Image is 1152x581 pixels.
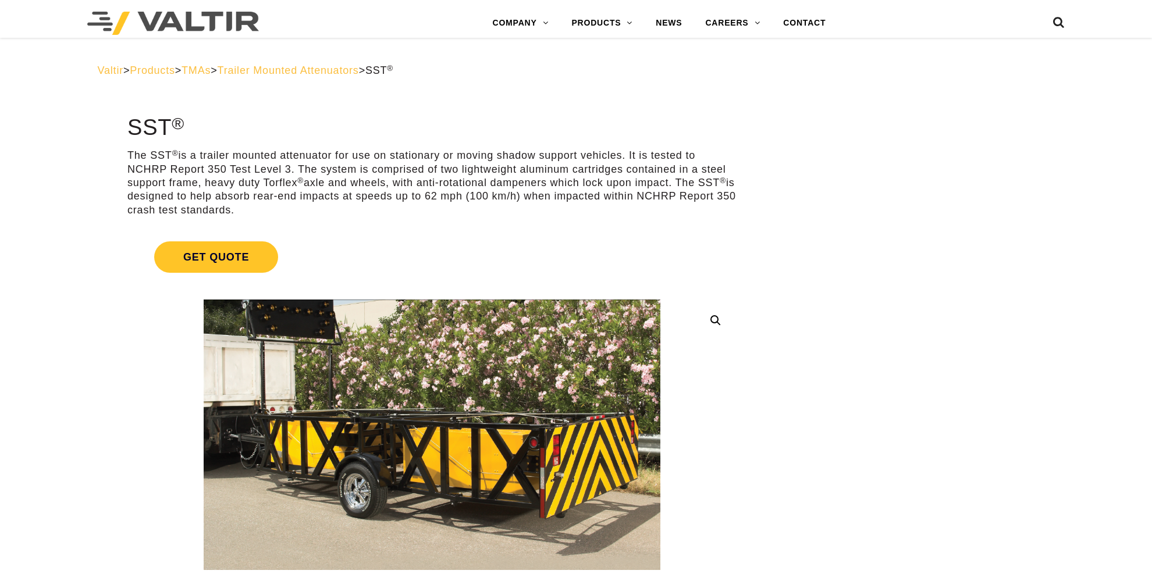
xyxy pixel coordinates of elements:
[365,65,393,76] span: SST
[87,12,259,35] img: Valtir
[98,65,123,76] a: Valtir
[172,114,184,133] sup: ®
[297,176,304,185] sup: ®
[182,65,211,76] a: TMAs
[172,149,179,158] sup: ®
[98,64,1055,77] div: > > > >
[218,65,359,76] a: Trailer Mounted Attenuators
[154,241,278,273] span: Get Quote
[560,12,644,35] a: PRODUCTS
[644,12,694,35] a: NEWS
[127,227,737,287] a: Get Quote
[387,64,393,73] sup: ®
[127,116,737,140] h1: SST
[694,12,771,35] a: CAREERS
[481,12,560,35] a: COMPANY
[127,149,737,217] p: The SST is a trailer mounted attenuator for use on stationary or moving shadow support vehicles. ...
[771,12,837,35] a: CONTACT
[720,176,726,185] sup: ®
[130,65,175,76] a: Products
